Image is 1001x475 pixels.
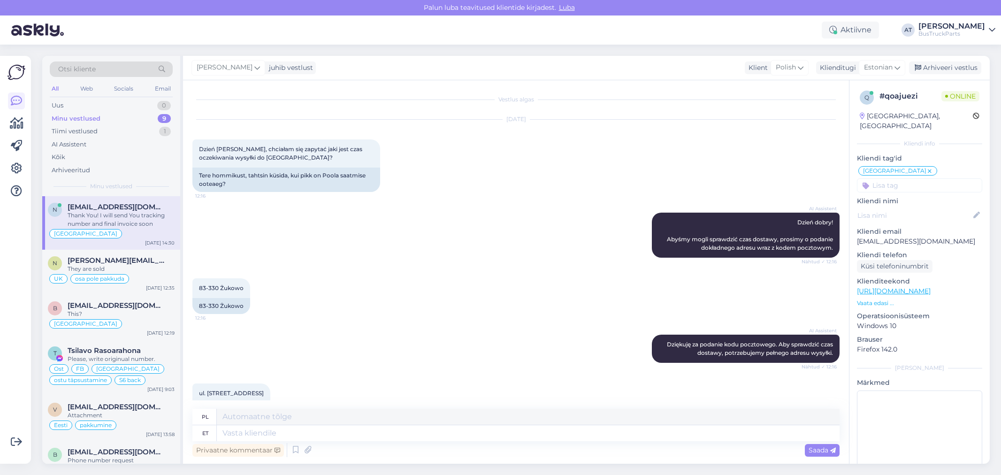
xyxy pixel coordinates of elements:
div: et [202,425,208,441]
div: Arhiveeri vestlus [909,61,981,74]
div: Tiimi vestlused [52,127,98,136]
div: Kliendi info [857,139,982,148]
span: Estonian [864,62,893,73]
span: UK [54,276,63,282]
span: 83-330 Żukowo [199,284,244,291]
span: Dziękuję za podanie kodu pocztowego. Aby sprawdzić czas dostawy, potrzebujemy pełnego adresu wysy... [667,341,834,356]
div: Email [153,83,173,95]
span: ba.akeri.ab@gmail.com [68,448,165,456]
p: Kliendi email [857,227,982,237]
div: [PERSON_NAME] [918,23,985,30]
div: # qoajuezi [879,91,941,102]
p: Firefox 142.0 [857,345,982,354]
div: 0 [157,101,171,110]
div: Privaatne kommentaar [192,444,284,457]
span: n [53,206,57,213]
span: Nähtud ✓ 12:16 [802,258,837,265]
div: Kõik [52,153,65,162]
div: Attachment [68,411,175,420]
span: n [53,260,57,267]
span: osa pole pakkuda [75,276,124,282]
span: ul. [STREET_ADDRESS] [199,390,264,397]
div: [DATE] 13:58 [146,431,175,438]
span: pakkumine [80,422,112,428]
div: Web [78,83,95,95]
span: [PERSON_NAME] [197,62,252,73]
img: Askly Logo [8,63,25,81]
span: Minu vestlused [90,182,132,191]
div: Vestlus algas [192,95,840,104]
p: [EMAIL_ADDRESS][DOMAIN_NAME] [857,237,982,246]
input: Lisa tag [857,178,982,192]
span: 12:16 [195,314,230,322]
span: Eesti [54,422,68,428]
div: pl [202,409,209,425]
div: AT [902,23,915,37]
span: AI Assistent [802,327,837,334]
div: AI Assistent [52,140,86,149]
div: [DATE] [192,115,840,123]
div: Klient [745,63,768,73]
div: Phone number request [68,456,175,465]
p: Kliendi tag'id [857,153,982,163]
a: [PERSON_NAME]BusTruckParts [918,23,995,38]
span: Saada [809,446,836,454]
div: [GEOGRAPHIC_DATA], [GEOGRAPHIC_DATA] [860,111,973,131]
span: [GEOGRAPHIC_DATA] [54,321,117,327]
p: Operatsioonisüsteem [857,311,982,321]
span: veiko.paimla@gmail.com [68,403,165,411]
span: Polish [776,62,796,73]
div: [DATE] 12:35 [146,284,175,291]
div: Thank You! I will send You tracking number and final invoice soon [68,211,175,228]
span: natalia.tryba10@gmail.com [68,203,165,211]
span: Nähtud ✓ 12:16 [802,363,837,370]
span: b [53,305,57,312]
div: [DATE] 12:19 [147,329,175,337]
span: b [53,451,57,458]
span: bubbi44@yahoo.com [68,301,165,310]
span: S6 back [119,377,141,383]
div: Tere hommikust, tahtsin küsida, kui pikk on Poola saatmise ooteaeg? [192,168,380,192]
p: Windows 10 [857,321,982,331]
div: [DATE] 9:03 [147,386,175,393]
div: Uus [52,101,63,110]
div: [PERSON_NAME] [857,364,982,372]
span: T [53,350,57,357]
span: Ost [54,366,64,372]
div: Aktiivne [822,22,879,38]
span: [GEOGRAPHIC_DATA] [54,231,117,237]
p: Kliendi nimi [857,196,982,206]
input: Lisa nimi [857,210,971,221]
span: Dzień [PERSON_NAME], chciałam się zapytać jaki jest czas oczekiwania wysyłki do [GEOGRAPHIC_DATA]? [199,146,364,161]
span: [GEOGRAPHIC_DATA] [863,168,926,174]
span: q [864,94,869,101]
span: Tsilavo Rasoarahona [68,346,141,355]
div: Arhiveeritud [52,166,90,175]
span: FB [76,366,84,372]
p: Märkmed [857,378,982,388]
span: Luba [556,3,578,12]
span: ostu täpsustamine [54,377,107,383]
div: Küsi telefoninumbrit [857,260,932,273]
span: v [53,406,57,413]
p: Kliendi telefon [857,250,982,260]
a: [URL][DOMAIN_NAME] [857,287,931,295]
span: AI Assistent [802,205,837,212]
div: Minu vestlused [52,114,100,123]
span: [GEOGRAPHIC_DATA] [96,366,160,372]
div: 83-330 Żukowo [192,298,250,314]
div: 9 [158,114,171,123]
p: Vaata edasi ... [857,299,982,307]
div: BusTruckParts [918,30,985,38]
div: They are sold [68,265,175,273]
span: Online [941,91,979,101]
span: Otsi kliente [58,64,96,74]
p: Brauser [857,335,982,345]
div: Klienditugi [816,63,856,73]
div: 1 [159,127,171,136]
span: neil.davies4x4@outlook.com [68,256,165,265]
div: This? [68,310,175,318]
div: All [50,83,61,95]
p: Klienditeekond [857,276,982,286]
div: [DATE] 14:30 [145,239,175,246]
